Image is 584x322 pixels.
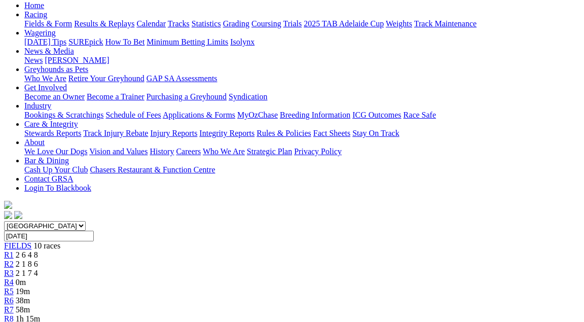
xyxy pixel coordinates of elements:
[163,111,235,119] a: Applications & Forms
[168,19,190,28] a: Tracks
[24,147,87,156] a: We Love Our Dogs
[89,147,148,156] a: Vision and Values
[147,74,217,83] a: GAP SA Assessments
[74,19,134,28] a: Results & Replays
[4,211,12,219] img: facebook.svg
[90,165,215,174] a: Chasers Restaurant & Function Centre
[4,296,14,305] a: R6
[45,56,109,64] a: [PERSON_NAME]
[352,111,401,119] a: ICG Outcomes
[223,19,249,28] a: Grading
[150,147,174,156] a: History
[24,74,580,83] div: Greyhounds as Pets
[87,92,144,101] a: Become a Trainer
[68,74,144,83] a: Retire Your Greyhound
[4,241,31,250] a: FIELDS
[386,19,412,28] a: Weights
[68,38,103,46] a: SUREpick
[16,287,30,296] span: 19m
[229,92,267,101] a: Syndication
[4,269,14,277] a: R3
[24,184,91,192] a: Login To Blackbook
[24,19,72,28] a: Fields & Form
[304,19,384,28] a: 2025 TAB Adelaide Cup
[251,19,281,28] a: Coursing
[24,47,74,55] a: News & Media
[4,305,14,314] a: R7
[24,111,103,119] a: Bookings & Scratchings
[24,101,51,110] a: Industry
[24,1,44,10] a: Home
[83,129,148,137] a: Track Injury Rebate
[16,251,38,259] span: 2 6 4 8
[24,28,56,37] a: Wagering
[24,129,580,138] div: Care & Integrity
[203,147,245,156] a: Who We Are
[24,147,580,156] div: About
[14,211,22,219] img: twitter.svg
[24,74,66,83] a: Who We Are
[16,296,30,305] span: 38m
[24,56,580,65] div: News & Media
[24,92,85,101] a: Become an Owner
[403,111,435,119] a: Race Safe
[24,165,580,174] div: Bar & Dining
[24,19,580,28] div: Racing
[176,147,201,156] a: Careers
[237,111,278,119] a: MyOzChase
[16,260,38,268] span: 2 1 8 6
[283,19,302,28] a: Trials
[257,129,311,137] a: Rules & Policies
[33,241,60,250] span: 10 races
[24,56,43,64] a: News
[105,38,145,46] a: How To Bet
[24,174,73,183] a: Contact GRSA
[414,19,477,28] a: Track Maintenance
[16,305,30,314] span: 58m
[16,269,38,277] span: 2 1 7 4
[24,92,580,101] div: Get Involved
[147,92,227,101] a: Purchasing a Greyhound
[4,251,14,259] a: R1
[247,147,292,156] a: Strategic Plan
[24,156,69,165] a: Bar & Dining
[136,19,166,28] a: Calendar
[4,201,12,209] img: logo-grsa-white.png
[313,129,350,137] a: Fact Sheets
[150,129,197,137] a: Injury Reports
[147,38,228,46] a: Minimum Betting Limits
[24,83,67,92] a: Get Involved
[4,260,14,268] a: R2
[4,278,14,287] a: R4
[24,38,580,47] div: Wagering
[230,38,254,46] a: Isolynx
[24,111,580,120] div: Industry
[24,120,78,128] a: Care & Integrity
[4,231,94,241] input: Select date
[24,165,88,174] a: Cash Up Your Club
[16,278,26,287] span: 0m
[24,65,88,74] a: Greyhounds as Pets
[24,138,45,147] a: About
[280,111,350,119] a: Breeding Information
[105,111,161,119] a: Schedule of Fees
[24,129,81,137] a: Stewards Reports
[24,38,66,46] a: [DATE] Tips
[294,147,342,156] a: Privacy Policy
[192,19,221,28] a: Statistics
[4,287,14,296] a: R5
[352,129,399,137] a: Stay On Track
[199,129,254,137] a: Integrity Reports
[24,10,47,19] a: Racing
